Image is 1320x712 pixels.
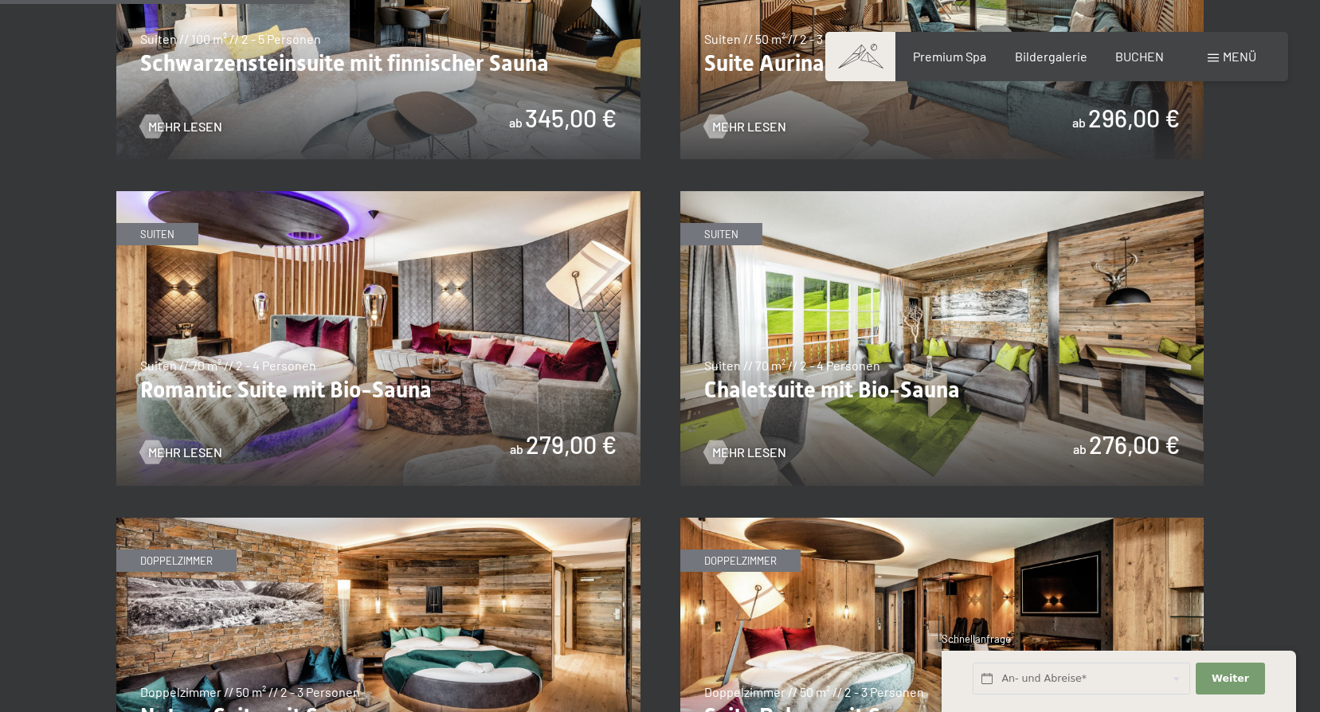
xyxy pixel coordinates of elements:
[680,191,1204,486] img: Chaletsuite mit Bio-Sauna
[704,444,786,461] a: Mehr Lesen
[712,444,786,461] span: Mehr Lesen
[1115,49,1164,64] a: BUCHEN
[140,118,222,135] a: Mehr Lesen
[913,49,986,64] a: Premium Spa
[1223,49,1256,64] span: Menü
[148,444,222,461] span: Mehr Lesen
[942,632,1011,645] span: Schnellanfrage
[1196,663,1264,695] button: Weiter
[148,118,222,135] span: Mehr Lesen
[704,118,786,135] a: Mehr Lesen
[116,191,640,486] img: Romantic Suite mit Bio-Sauna
[140,444,222,461] a: Mehr Lesen
[680,192,1204,201] a: Chaletsuite mit Bio-Sauna
[116,192,640,201] a: Romantic Suite mit Bio-Sauna
[680,518,1204,528] a: Suite Deluxe mit Sauna
[1212,671,1249,686] span: Weiter
[116,518,640,528] a: Nature Suite mit Sauna
[712,118,786,135] span: Mehr Lesen
[1015,49,1087,64] a: Bildergalerie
